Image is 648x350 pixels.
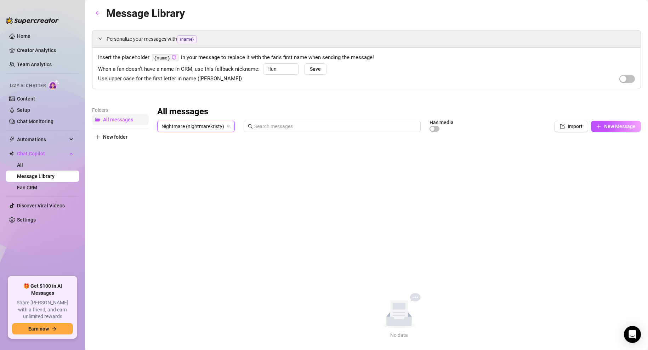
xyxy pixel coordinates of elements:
a: Settings [17,217,36,223]
img: AI Chatter [49,80,59,90]
div: No data [366,331,432,339]
span: arrow-right [52,326,57,331]
button: Click to Copy [172,55,176,60]
span: All messages [103,117,133,122]
span: expanded [98,36,102,41]
h3: All messages [157,106,208,117]
button: Import [554,121,588,132]
button: New folder [92,131,149,143]
button: Earn nowarrow-right [12,323,73,334]
span: folder-open [95,117,100,122]
article: Message Library [106,5,185,22]
span: New folder [103,134,127,140]
span: {name} [177,35,197,43]
span: Insert the placeholder in your message to replace it with the fan’s first name when sending the m... [98,53,635,62]
a: Message Library [17,173,55,179]
a: Discover Viral Videos [17,203,65,208]
article: Folders [92,106,149,114]
span: Save [310,66,321,72]
span: import [560,124,565,129]
span: plus [596,124,601,129]
a: Home [17,33,30,39]
span: Chat Copilot [17,148,67,159]
span: plus [95,134,100,139]
a: Setup [17,107,30,113]
div: Personalize your messages with{name} [92,30,641,47]
span: Earn now [28,326,49,332]
span: When a fan doesn’t have a name in CRM, use this fallback nickname: [98,65,260,74]
span: Share [PERSON_NAME] with a friend, and earn unlimited rewards [12,299,73,320]
a: All [17,162,23,168]
code: {name} [152,54,178,62]
img: Chat Copilot [9,151,14,156]
article: Has media [430,120,454,125]
span: Nightmare (nightmarekristy) [161,121,231,132]
button: New Message [591,121,641,132]
a: Creator Analytics [17,45,74,56]
span: Automations [17,134,67,145]
a: Content [17,96,35,102]
a: Team Analytics [17,62,52,67]
a: Fan CRM [17,185,37,190]
img: logo-BBDzfeDw.svg [6,17,59,24]
a: Chat Monitoring [17,119,53,124]
span: thunderbolt [9,137,15,142]
span: Personalize your messages with [107,35,635,43]
span: Izzy AI Chatter [10,82,46,89]
input: Search messages [254,122,416,130]
span: 🎁 Get $100 in AI Messages [12,283,73,297]
span: Import [568,124,582,129]
span: search [248,124,253,129]
button: Save [304,63,326,75]
span: copy [172,55,176,59]
button: All messages [92,114,149,125]
span: Use upper case for the first letter in name ([PERSON_NAME]) [98,75,242,83]
div: Open Intercom Messenger [624,326,641,343]
span: arrow-left [95,11,100,16]
span: New Message [604,124,636,129]
span: team [227,124,231,128]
